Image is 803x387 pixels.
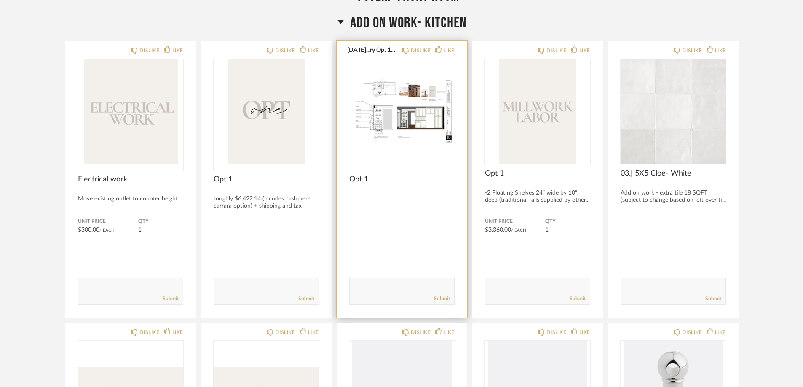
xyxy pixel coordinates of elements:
div: DISLIKE [682,328,702,336]
span: $3,360.00 [485,227,511,233]
span: Opt 1 [485,169,590,178]
div: DISLIKE [275,46,295,55]
div: LIKE [579,46,590,55]
div: LIKE [172,46,183,55]
img: undefined [485,59,590,164]
a: Submit [163,295,179,302]
span: Unit Price [78,218,138,225]
span: Unit Price [485,218,545,225]
div: DISLIKE [139,46,159,55]
span: Opt 1 [214,175,319,184]
div: DISLIKE [139,328,159,336]
span: Electrical work [78,175,183,184]
div: 0 [78,59,183,164]
div: 0 [214,59,319,164]
div: LIKE [308,328,319,336]
div: LIKE [444,328,455,336]
a: Submit [570,295,586,302]
div: LIKE [444,46,455,55]
div: DISLIKE [546,46,566,55]
div: roughly $6,422.14 (incudes cashmere carrara option) + shipping and tax [214,195,319,210]
div: Move existing outlet to counter height [78,195,183,203]
div: DISLIKE [411,328,431,336]
div: LIKE [172,328,183,336]
span: 1 [138,227,142,233]
div: DISLIKE [546,328,566,336]
div: DISLIKE [275,328,295,336]
div: Add on work - extra tile 18 SQFT (subject to change based on left over ti... [621,189,726,204]
div: LIKE [715,46,726,55]
span: Add on work- kitchen [350,14,466,32]
span: QTY [545,218,590,225]
a: Submit [434,295,450,302]
div: DISLIKE [411,46,431,55]
img: undefined [349,59,455,164]
div: -2 Floating Shelves 24” wide by 10” deep (traditional rails supplied by other... [485,189,590,204]
span: / Each [99,228,115,232]
div: LIKE [579,328,590,336]
div: DISLIKE [682,46,702,55]
img: undefined [214,59,319,164]
a: Submit [705,295,721,302]
span: QTY [138,218,183,225]
span: / Each [511,228,526,232]
span: $300.00 [78,227,99,233]
div: LIKE [308,46,319,55]
button: [DATE]...ry Opt 1.pdf [347,46,400,53]
div: 0 [349,59,455,164]
img: undefined [621,59,726,164]
img: undefined [78,59,183,164]
span: 03.| 5X5 Cloe- White [621,169,726,178]
span: 1 [545,227,549,233]
div: LIKE [715,328,726,336]
span: Opt 1 [349,175,455,184]
a: Submit [298,295,314,302]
